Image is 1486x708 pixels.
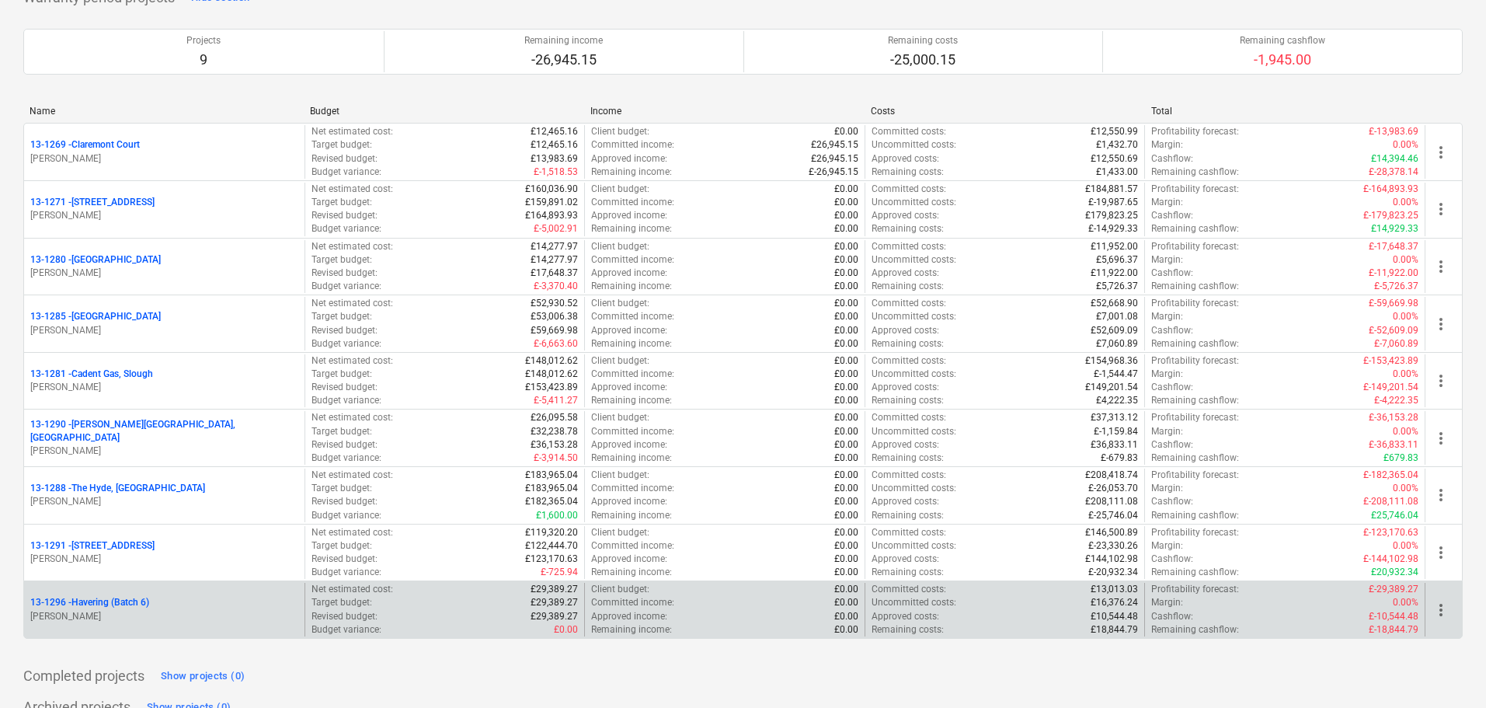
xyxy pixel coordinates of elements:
[1151,138,1183,152] p: Margin :
[311,482,372,495] p: Target budget :
[311,297,393,310] p: Net estimated cost :
[30,253,161,267] p: 13-1280 - [GEOGRAPHIC_DATA]
[1374,337,1418,351] p: £-7,060.89
[834,253,858,267] p: £0.00
[1151,310,1183,323] p: Margin :
[834,469,858,482] p: £0.00
[1393,310,1418,323] p: 0.00%
[1085,209,1138,222] p: £179,823.25
[1363,381,1418,394] p: £-149,201.54
[1085,381,1138,394] p: £149,201.54
[834,310,858,323] p: £0.00
[1151,106,1419,117] div: Total
[872,240,946,253] p: Committed costs :
[872,495,939,508] p: Approved costs :
[1151,196,1183,209] p: Margin :
[888,34,958,47] p: Remaining costs
[30,253,298,280] div: 13-1280 -[GEOGRAPHIC_DATA][PERSON_NAME]
[834,125,858,138] p: £0.00
[834,368,858,381] p: £0.00
[525,381,578,394] p: £153,423.89
[834,482,858,495] p: £0.00
[591,526,649,539] p: Client budget :
[1393,482,1418,495] p: 0.00%
[531,310,578,323] p: £53,006.38
[872,310,956,323] p: Uncommitted costs :
[809,166,858,179] p: £-26,945.15
[1151,411,1239,424] p: Profitability forecast :
[872,138,956,152] p: Uncommitted costs :
[531,297,578,310] p: £52,930.52
[872,354,946,368] p: Committed costs :
[30,310,161,323] p: 13-1285 - [GEOGRAPHIC_DATA]
[30,368,298,394] div: 13-1281 -Cadent Gas, Slough[PERSON_NAME]
[872,438,939,452] p: Approved costs :
[1151,152,1193,166] p: Cashflow :
[834,267,858,280] p: £0.00
[1393,368,1418,381] p: 0.00%
[311,452,381,465] p: Budget variance :
[1091,125,1138,138] p: £12,550.99
[1369,166,1418,179] p: £-28,378.14
[1151,394,1239,407] p: Remaining cashflow :
[591,438,667,452] p: Approved income :
[524,34,603,47] p: Remaining income
[531,438,578,452] p: £36,153.28
[1151,368,1183,381] p: Margin :
[872,469,946,482] p: Committed costs :
[534,280,578,293] p: £-3,370.40
[1432,601,1450,619] span: more_vert
[1091,438,1138,452] p: £36,833.11
[1091,297,1138,310] p: £52,668.90
[531,138,578,152] p: £12,465.16
[30,418,298,458] div: 13-1290 -[PERSON_NAME][GEOGRAPHIC_DATA], [GEOGRAPHIC_DATA][PERSON_NAME]
[531,253,578,267] p: £14,277.97
[1091,411,1138,424] p: £37,313.12
[1151,166,1239,179] p: Remaining cashflow :
[310,106,578,117] div: Budget
[1151,425,1183,438] p: Margin :
[311,209,378,222] p: Revised budget :
[1091,240,1138,253] p: £11,952.00
[1371,222,1418,235] p: £14,929.33
[1151,125,1239,138] p: Profitability forecast :
[525,495,578,508] p: £182,365.04
[30,152,298,166] p: [PERSON_NAME]
[1151,452,1239,465] p: Remaining cashflow :
[311,337,381,351] p: Budget variance :
[591,183,649,196] p: Client budget :
[30,138,298,165] div: 13-1269 -Claremont Court[PERSON_NAME]
[1151,438,1193,452] p: Cashflow :
[525,482,578,495] p: £183,965.04
[1383,452,1418,465] p: £679.83
[531,240,578,253] p: £14,277.97
[1432,315,1450,333] span: more_vert
[30,539,298,566] div: 13-1291 -[STREET_ADDRESS][PERSON_NAME]
[30,445,298,458] p: [PERSON_NAME]
[1091,267,1138,280] p: £11,922.00
[1094,425,1138,438] p: £-1,159.84
[1085,495,1138,508] p: £208,111.08
[311,411,393,424] p: Net estimated cost :
[872,125,946,138] p: Committed costs :
[30,495,298,508] p: [PERSON_NAME]
[834,196,858,209] p: £0.00
[311,253,372,267] p: Target budget :
[30,324,298,337] p: [PERSON_NAME]
[1369,267,1418,280] p: £-11,922.00
[872,539,956,553] p: Uncommitted costs :
[872,482,956,495] p: Uncommitted costs :
[531,425,578,438] p: £32,238.78
[30,596,298,623] div: 13-1296 -Havering (Batch 6)[PERSON_NAME]
[872,411,946,424] p: Committed costs :
[1151,209,1193,222] p: Cashflow :
[311,183,393,196] p: Net estimated cost :
[1432,371,1450,390] span: more_vert
[186,34,221,47] p: Projects
[1151,495,1193,508] p: Cashflow :
[311,222,381,235] p: Budget variance :
[1151,509,1239,522] p: Remaining cashflow :
[1393,138,1418,152] p: 0.00%
[525,183,578,196] p: £160,036.90
[834,222,858,235] p: £0.00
